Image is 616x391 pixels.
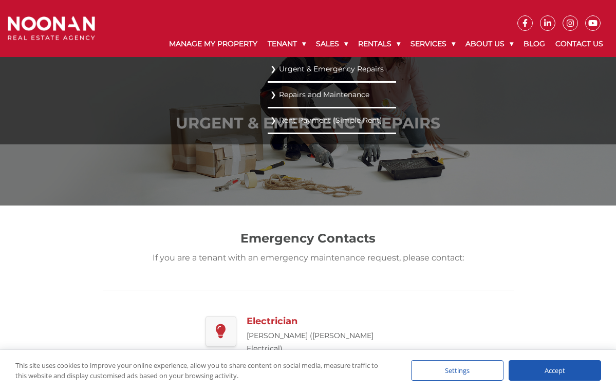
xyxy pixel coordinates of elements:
[247,316,411,327] h3: Electrician
[270,88,394,102] a: Repairs and Maintenance
[460,31,518,57] a: About Us
[128,231,488,246] h2: Emergency Contacts
[411,360,503,381] div: Settings
[509,360,601,381] div: Accept
[311,31,353,57] a: Sales
[353,31,405,57] a: Rentals
[518,31,550,57] a: Blog
[8,16,95,41] img: Noonan Real Estate Agency
[263,31,311,57] a: Tenant
[270,62,394,76] a: Urgent & Emergency Repairs
[270,114,394,127] a: Rent Payment (Simple Rent)
[247,329,411,355] p: [PERSON_NAME] ([PERSON_NAME] Electrical)
[405,31,460,57] a: Services
[550,31,608,57] a: Contact Us
[15,360,390,381] div: This site uses cookies to improve your online experience, allow you to share content on social me...
[128,251,488,264] p: If you are a tenant with an emergency maintenance request, please contact:
[164,31,263,57] a: Manage My Property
